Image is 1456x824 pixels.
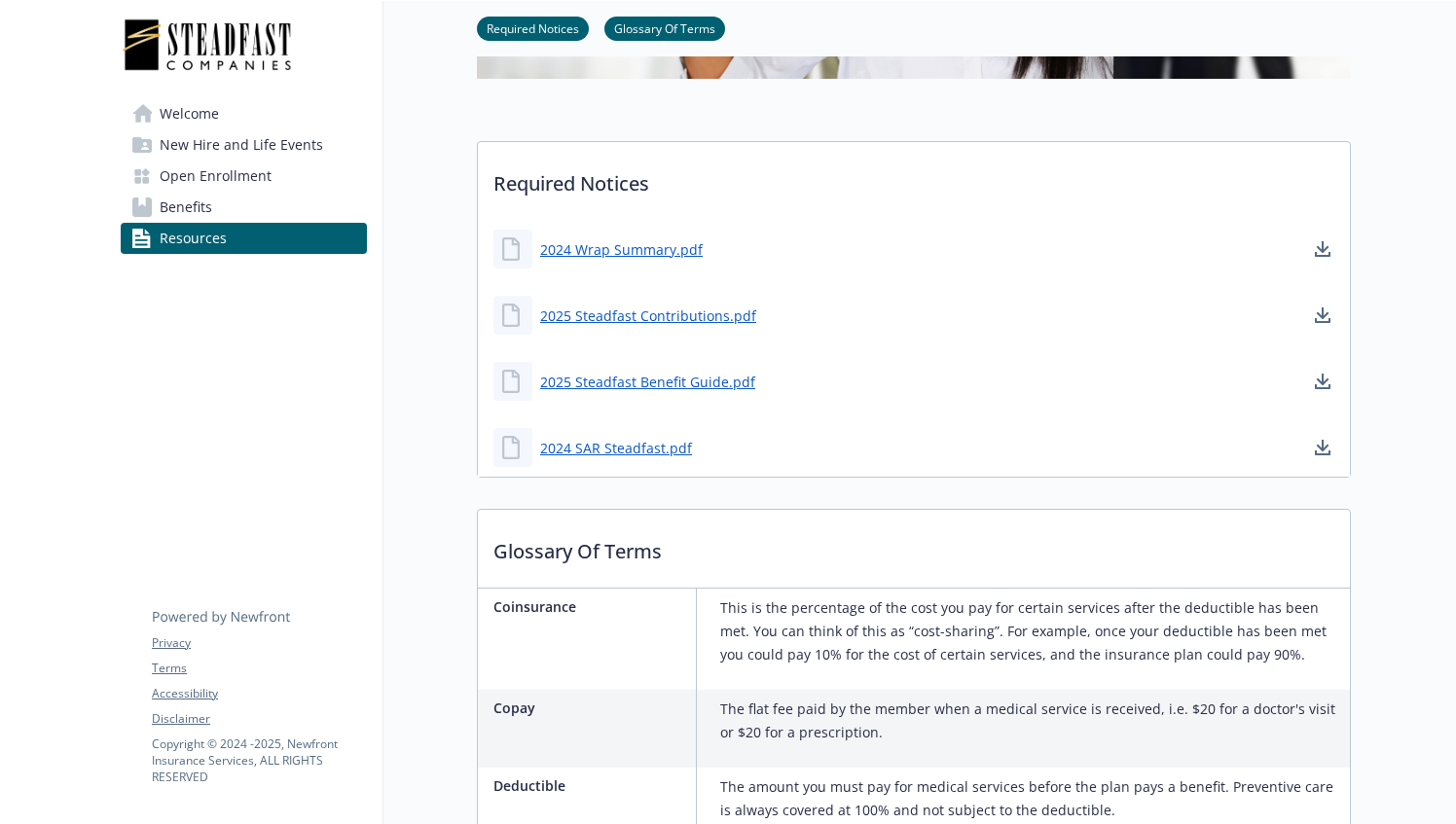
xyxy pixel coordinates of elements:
a: 2025 Steadfast Benefit Guide.pdf [540,372,755,392]
p: The flat fee paid by the member when a medical service is received, i.e. $20 for a doctor's visit... [720,698,1342,744]
a: download document [1311,436,1334,459]
a: Terms [152,660,366,677]
p: Copay [493,698,688,718]
a: Privacy [152,634,366,652]
a: Open Enrollment [121,161,367,192]
p: Required Notices [478,142,1350,214]
span: Resources [160,223,227,254]
a: download document [1311,370,1334,393]
a: 2025 Steadfast Contributions.pdf [540,305,756,326]
p: Copyright © 2024 - 2025 , Newfront Insurance Services, ALL RIGHTS RESERVED [152,735,366,785]
p: This is the percentage of the cost you pay for certain services after the deductible has been met... [720,596,1342,666]
a: Welcome [121,98,367,129]
a: Disclaimer [152,710,366,728]
a: New Hire and Life Events [121,129,367,161]
span: New Hire and Life Events [160,129,323,161]
a: Glossary Of Terms [604,18,725,37]
span: Welcome [160,98,219,129]
a: Resources [121,223,367,254]
span: Benefits [160,192,212,223]
a: Accessibility [152,685,366,702]
p: The amount you must pay for medical services before the plan pays a benefit. Preventive care is a... [720,775,1342,822]
a: download document [1311,304,1334,327]
p: Deductible [493,775,688,796]
a: 2024 Wrap Summary.pdf [540,239,703,260]
p: Coinsurance [493,596,688,617]
a: download document [1311,237,1334,261]
p: Glossary Of Terms [478,510,1350,582]
a: Required Notices [477,18,589,37]
a: Benefits [121,192,367,223]
a: 2024 SAR Steadfast.pdf [540,438,692,458]
span: Open Enrollment [160,161,272,192]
